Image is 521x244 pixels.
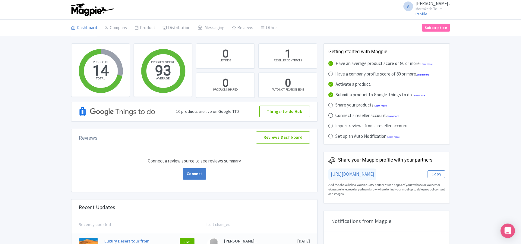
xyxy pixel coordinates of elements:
[272,87,304,92] div: AUTO NOTIFICATION SENT
[335,112,399,119] div: Connect a reseller account.
[324,211,450,231] div: Notifications from Magpie
[422,24,450,32] a: Subscription
[335,122,409,129] div: Import reviews from a reseller account.
[260,20,277,36] a: Other
[336,81,371,88] div: Activate a product.
[79,134,97,142] div: Reviews
[413,94,425,97] a: Learn more
[387,136,399,138] a: Learn more
[338,156,432,164] div: Share your Magpie profile with your partners
[400,1,450,11] a: A [PERSON_NAME] . Marrakech Tours
[256,131,310,144] a: Reviews Dashboard
[417,73,429,76] a: Learn more
[258,73,317,98] a: 0 AUTO NOTIFICATION SENT
[374,104,387,107] a: Learn more
[213,87,238,92] div: PRODUCTS SHARED
[285,47,291,62] div: 1
[194,221,310,228] div: Last changes
[335,71,429,78] div: Have a company profile score of 80 or more.
[196,43,255,69] a: 0 LISTINGS
[258,43,317,69] a: 1 RESELLER CONTRACTS
[223,47,229,62] div: 0
[196,73,255,98] a: 0 PRODUCTS SHARED
[68,3,115,16] img: logo-ab69f6fb50320c5b225c76a69d11143b.png
[79,221,194,228] div: Recently updated
[336,91,425,98] div: Submit a product to Google Things to do.
[328,48,445,55] div: Getting started with Magpie
[415,11,428,17] a: Profile
[387,115,399,118] a: Learn more
[328,180,445,199] div: Add the above link to your industry partner / trade pages of your website or your email signature...
[335,133,399,140] div: Set up an Auto Notification.
[428,170,445,178] button: Copy
[223,76,229,91] div: 0
[421,63,433,66] a: Learn more
[198,20,225,36] a: Messaging
[335,102,387,109] div: Share your products.
[176,108,239,115] div: 10 products are live on Google TTD
[274,58,302,63] div: RESELLER CONTRACTS
[183,168,206,180] a: Connect
[74,158,315,164] p: Connect a review source to see reviews summary
[79,99,156,124] img: Google TTD
[232,20,253,36] a: Reviews
[415,1,450,6] span: [PERSON_NAME] .
[331,171,374,177] a: [URL][DOMAIN_NAME]
[336,60,433,67] div: Have an average product score of 80 or more.
[71,20,97,36] a: Dashboard
[259,106,310,118] a: Things-to-do Hub
[163,20,191,36] a: Distribution
[79,198,115,216] div: Recent Updates
[219,58,231,63] div: LISTINGS
[403,2,413,11] span: A
[415,7,450,11] small: Marrakech Tours
[285,76,291,91] div: 0
[134,20,155,36] a: Product
[500,224,515,238] div: Open Intercom Messenger
[104,20,127,36] a: Company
